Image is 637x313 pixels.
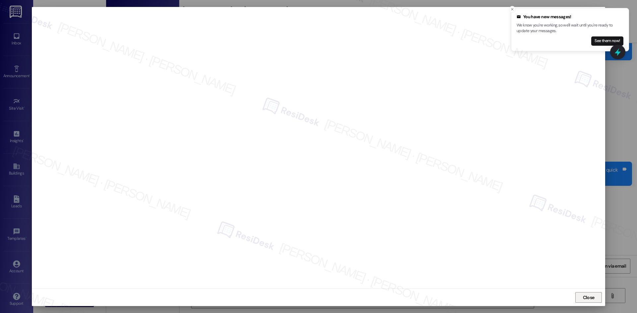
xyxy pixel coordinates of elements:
button: See them now! [591,36,623,46]
button: Close [575,292,602,303]
p: We know you're working, so we'll wait until you're ready to update your messages. [517,23,623,34]
span: Close [583,294,595,301]
iframe: To enrich screen reader interactions, please activate Accessibility in Grammarly extension settings [35,10,602,286]
button: Close toast [509,6,516,13]
div: You have new messages! [517,14,623,20]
